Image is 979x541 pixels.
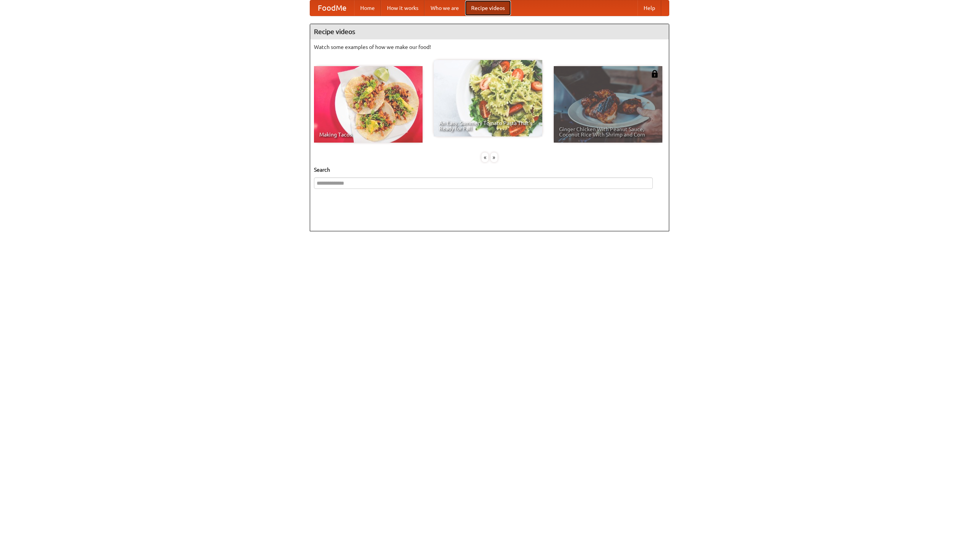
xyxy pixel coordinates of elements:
span: Making Tacos [319,132,417,137]
a: Who we are [424,0,465,16]
a: Recipe videos [465,0,511,16]
div: » [491,153,498,162]
span: An Easy, Summery Tomato Pasta That's Ready for Fall [439,120,537,131]
a: FoodMe [310,0,354,16]
a: How it works [381,0,424,16]
p: Watch some examples of how we make our food! [314,43,665,51]
img: 483408.png [651,70,659,78]
div: « [481,153,488,162]
a: Making Tacos [314,66,423,143]
h4: Recipe videos [310,24,669,39]
a: Help [637,0,661,16]
h5: Search [314,166,665,174]
a: An Easy, Summery Tomato Pasta That's Ready for Fall [434,60,542,136]
a: Home [354,0,381,16]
